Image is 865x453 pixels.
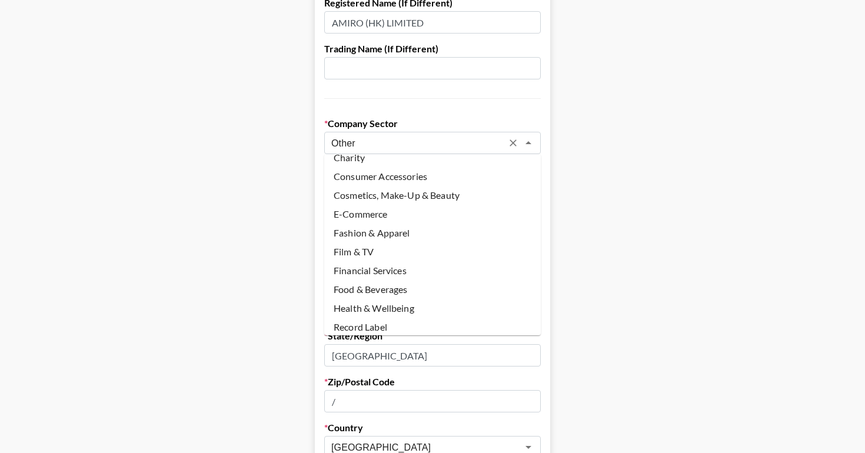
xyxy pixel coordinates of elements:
[324,186,541,205] li: Cosmetics, Make-Up & Beauty
[324,242,541,261] li: Film & TV
[324,261,541,280] li: Financial Services
[520,135,537,151] button: Close
[324,224,541,242] li: Fashion & Apparel
[324,299,541,318] li: Health & Wellbeing
[324,376,541,388] label: Zip/Postal Code
[324,318,541,337] li: Record Label
[324,148,541,167] li: Charity
[324,43,541,55] label: Trading Name (If Different)
[505,135,521,151] button: Clear
[324,330,541,342] label: State/Region
[324,205,541,224] li: E-Commerce
[324,422,541,434] label: Country
[324,167,541,186] li: Consumer Accessories
[324,280,541,299] li: Food & Beverages
[324,118,541,129] label: Company Sector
